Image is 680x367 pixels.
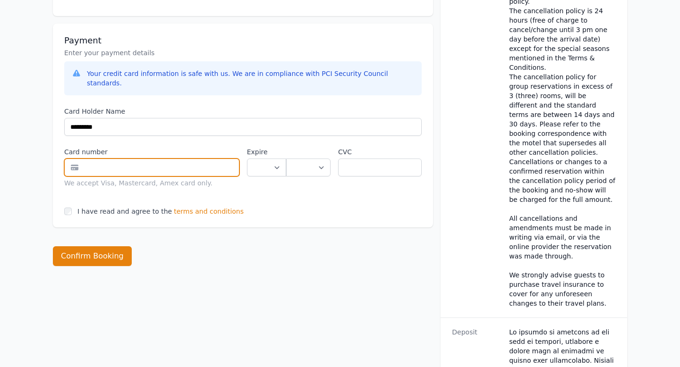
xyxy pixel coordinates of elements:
label: I have read and agree to the [77,208,172,215]
div: Your credit card information is safe with us. We are in compliance with PCI Security Council stan... [87,69,414,88]
label: Expire [247,147,286,157]
span: terms and conditions [174,207,244,216]
div: We accept Visa, Mastercard, Amex card only. [64,178,239,188]
label: CVC [338,147,422,157]
label: Card Holder Name [64,107,422,116]
h3: Payment [64,35,422,46]
p: Enter your payment details [64,48,422,58]
label: . [286,147,331,157]
label: Card number [64,147,239,157]
button: Confirm Booking [53,246,132,266]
